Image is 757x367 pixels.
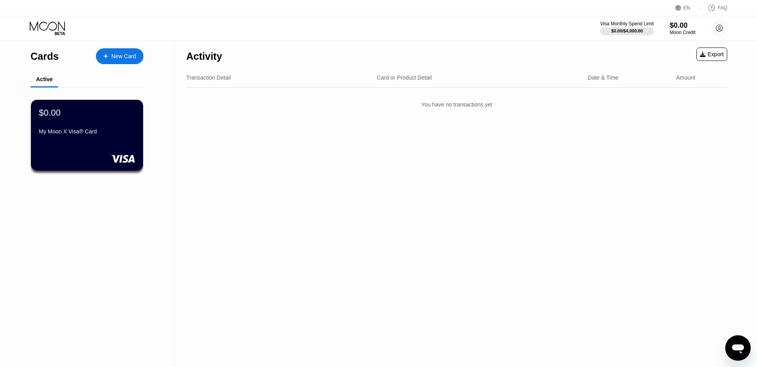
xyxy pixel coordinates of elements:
[611,29,643,33] div: $0.00 / $4,000.00
[718,5,727,11] div: FAQ
[111,53,136,60] div: New Card
[700,4,727,12] div: FAQ
[600,21,654,35] div: Visa Monthly Spend Limit$0.00/$4,000.00
[96,48,143,64] div: New Card
[670,21,696,35] div: $0.00Moon Credit
[676,74,695,81] div: Amount
[377,74,432,81] div: Card or Product Detail
[670,21,696,30] div: $0.00
[186,93,727,116] div: You have no transactions yet
[684,5,690,11] div: EN
[186,51,222,62] div: Activity
[39,108,61,118] div: $0.00
[186,74,231,81] div: Transaction Detail
[31,100,143,171] div: $0.00My Moon X Visa® Card
[588,74,618,81] div: Date & Time
[670,30,696,35] div: Moon Credit
[600,21,654,27] div: Visa Monthly Spend Limit
[36,76,53,82] div: Active
[675,4,700,12] div: EN
[696,48,727,61] div: Export
[39,128,135,135] div: My Moon X Visa® Card
[725,335,751,361] iframe: Button to launch messaging window
[31,51,59,62] div: Cards
[700,51,724,57] div: Export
